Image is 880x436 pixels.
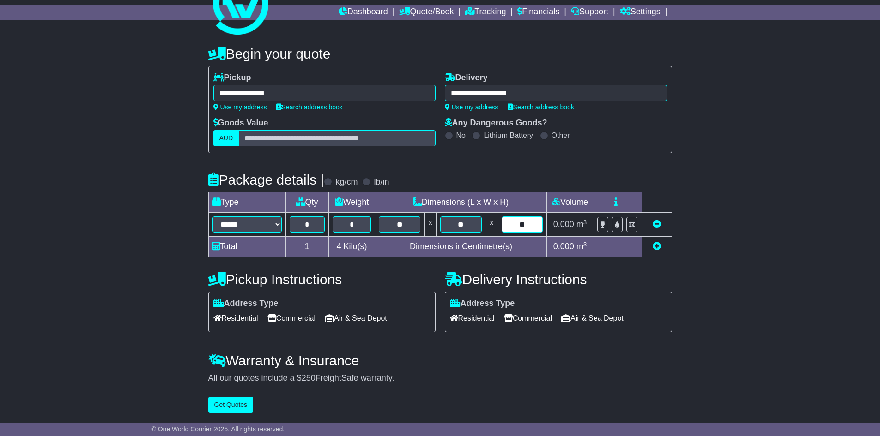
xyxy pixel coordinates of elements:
span: Air & Sea Depot [325,311,387,325]
span: 0.000 [553,220,574,229]
a: Tracking [465,5,506,20]
label: AUD [213,130,239,146]
td: 1 [285,237,328,257]
a: Dashboard [339,5,388,20]
span: Residential [213,311,258,325]
td: Dimensions in Centimetre(s) [375,237,547,257]
td: x [425,213,437,237]
h4: Begin your quote [208,46,672,61]
label: Goods Value [213,118,268,128]
a: Financials [517,5,559,20]
td: Weight [328,192,375,213]
a: Remove this item [653,220,661,229]
td: Kilo(s) [328,237,375,257]
span: m [577,220,587,229]
h4: Warranty & Insurance [208,353,672,368]
a: Add new item [653,242,661,251]
span: m [577,242,587,251]
h4: Pickup Instructions [208,272,436,287]
label: Pickup [213,73,251,83]
label: Any Dangerous Goods? [445,118,547,128]
label: Address Type [450,299,515,309]
div: All our quotes include a $ FreightSafe warranty. [208,373,672,383]
td: x [486,213,498,237]
span: 250 [302,373,316,382]
sup: 3 [583,241,587,248]
a: Quote/Book [399,5,454,20]
label: Address Type [213,299,279,309]
label: Other [552,131,570,140]
label: kg/cm [335,177,358,187]
span: © One World Courier 2025. All rights reserved. [152,425,285,433]
h4: Package details | [208,172,324,187]
a: Support [571,5,608,20]
span: Air & Sea Depot [561,311,624,325]
label: No [456,131,466,140]
a: Use my address [445,103,498,111]
span: Commercial [504,311,552,325]
a: Use my address [213,103,267,111]
span: 4 [336,242,341,251]
span: Commercial [267,311,316,325]
a: Settings [620,5,661,20]
span: Residential [450,311,495,325]
td: Qty [285,192,328,213]
td: Total [208,237,285,257]
label: lb/in [374,177,389,187]
td: Dimensions (L x W x H) [375,192,547,213]
label: Lithium Battery [484,131,533,140]
button: Get Quotes [208,397,254,413]
td: Type [208,192,285,213]
h4: Delivery Instructions [445,272,672,287]
label: Delivery [445,73,488,83]
span: 0.000 [553,242,574,251]
a: Search address book [276,103,343,111]
a: Search address book [508,103,574,111]
td: Volume [547,192,593,213]
sup: 3 [583,219,587,226]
